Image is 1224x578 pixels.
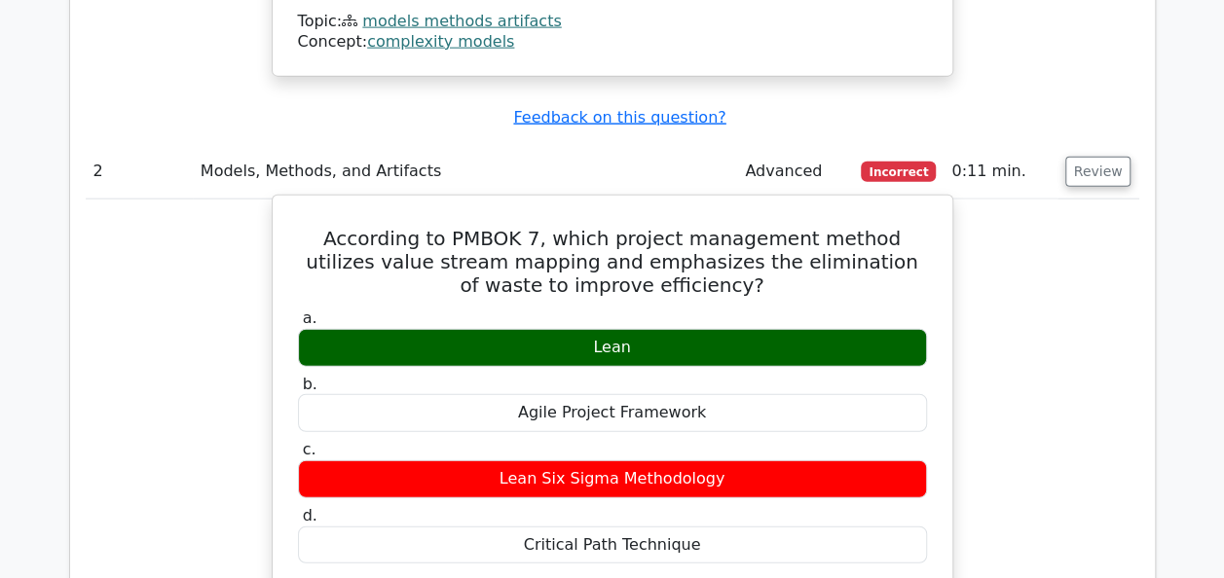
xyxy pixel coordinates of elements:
[298,329,927,367] div: Lean
[298,460,927,498] div: Lean Six Sigma Methodology
[367,32,514,51] a: complexity models
[737,144,853,199] td: Advanced
[86,144,193,199] td: 2
[296,227,929,297] h5: According to PMBOK 7, which project management method utilizes value stream mapping and emphasize...
[298,12,927,32] div: Topic:
[193,144,737,199] td: Models, Methods, and Artifacts
[303,506,317,524] span: d.
[513,108,725,126] a: Feedback on this question?
[861,162,936,181] span: Incorrect
[303,440,316,458] span: c.
[362,12,561,30] a: models methods artifacts
[298,32,927,53] div: Concept:
[303,308,317,327] span: a.
[303,375,317,393] span: b.
[298,394,927,432] div: Agile Project Framework
[944,144,1057,199] td: 0:11 min.
[298,526,927,564] div: Critical Path Technique
[1065,157,1131,187] button: Review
